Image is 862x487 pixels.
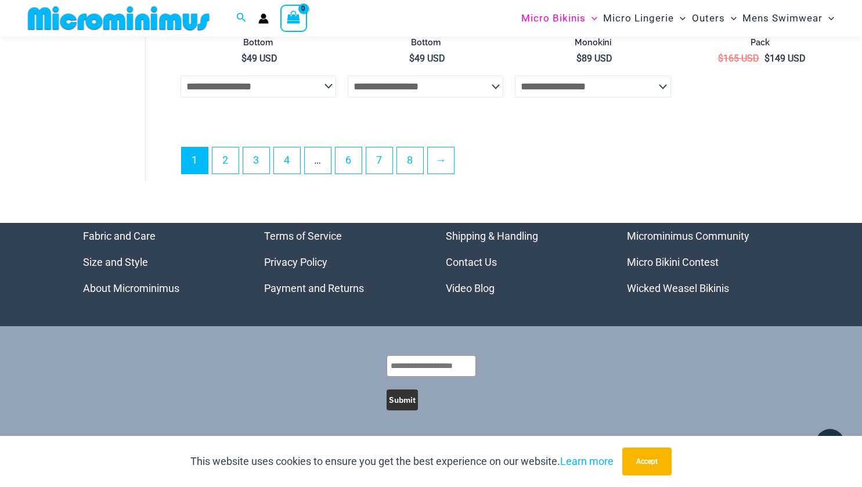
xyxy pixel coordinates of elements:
[627,256,719,268] a: Micro Bikini Contest
[627,230,749,242] a: Microminimus Community
[446,223,598,301] aside: Footer Widget 3
[576,53,612,64] bdi: 89 USD
[181,147,838,181] nav: Product Pagination
[264,223,417,301] nav: Menu
[182,147,208,174] span: Page 1
[692,3,725,33] span: Outers
[181,26,336,52] a: Summer Storm Red 449 Thong Bikini Bottom
[336,147,362,174] a: Page 6
[764,53,770,64] span: $
[83,223,236,301] aside: Footer Widget 1
[212,147,239,174] a: Page 2
[764,53,806,64] bdi: 149 USD
[718,53,723,64] span: $
[258,13,269,24] a: Account icon link
[517,2,839,35] nav: Site Navigation
[560,455,614,467] a: Learn more
[521,3,586,33] span: Micro Bikinis
[627,223,780,301] nav: Menu
[348,27,503,48] h2: Summer Storm Red 456 Micro Bikini Bottom
[683,27,838,48] h2: Reckless Neon Black Neon Tri top Pack
[683,27,838,53] a: Reckless Neon Black Neon Tri top Pack
[241,53,247,64] span: $
[264,223,417,301] aside: Footer Widget 2
[83,230,156,242] a: Fabric and Care
[305,147,331,174] span: …
[446,256,497,268] a: Contact Us
[181,26,336,48] h2: Summer Storm Red 449 Thong Bikini Bottom
[586,3,597,33] span: Menu Toggle
[274,147,300,174] a: Page 4
[83,282,179,294] a: About Microminimus
[518,3,600,33] a: Micro BikinisMenu ToggleMenu Toggle
[241,53,277,64] bdi: 49 USD
[83,256,148,268] a: Size and Style
[387,389,418,410] button: Submit
[446,230,538,242] a: Shipping & Handling
[409,53,414,64] span: $
[264,230,342,242] a: Terms of Service
[83,223,236,301] nav: Menu
[264,282,364,294] a: Payment and Returns
[689,3,740,33] a: OutersMenu ToggleMenu Toggle
[627,282,729,294] a: Wicked Weasel Bikinis
[446,282,495,294] a: Video Blog
[622,448,672,475] button: Accept
[742,3,823,33] span: Mens Swimwear
[576,53,582,64] span: $
[23,5,214,31] img: MM SHOP LOGO FLAT
[243,147,269,174] a: Page 3
[264,256,327,268] a: Privacy Policy
[190,453,614,470] p: This website uses cookies to ensure you get the best experience on our website.
[823,3,834,33] span: Menu Toggle
[515,27,670,53] a: Summer Storm Red 8019 One Piece Monokini
[446,223,598,301] nav: Menu
[627,223,780,301] aside: Footer Widget 4
[740,3,837,33] a: Mens SwimwearMenu ToggleMenu Toggle
[236,11,247,26] a: Search icon link
[600,3,688,33] a: Micro LingerieMenu ToggleMenu Toggle
[348,27,503,53] a: Summer Storm Red 456 Micro Bikini Bottom
[674,3,686,33] span: Menu Toggle
[280,5,307,31] a: View Shopping Cart, empty
[718,53,759,64] bdi: 165 USD
[409,53,445,64] bdi: 49 USD
[366,147,392,174] a: Page 7
[428,147,454,174] a: →
[515,27,670,48] h2: Summer Storm Red 8019 One Piece Monokini
[603,3,674,33] span: Micro Lingerie
[725,3,737,33] span: Menu Toggle
[397,147,423,174] a: Page 8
